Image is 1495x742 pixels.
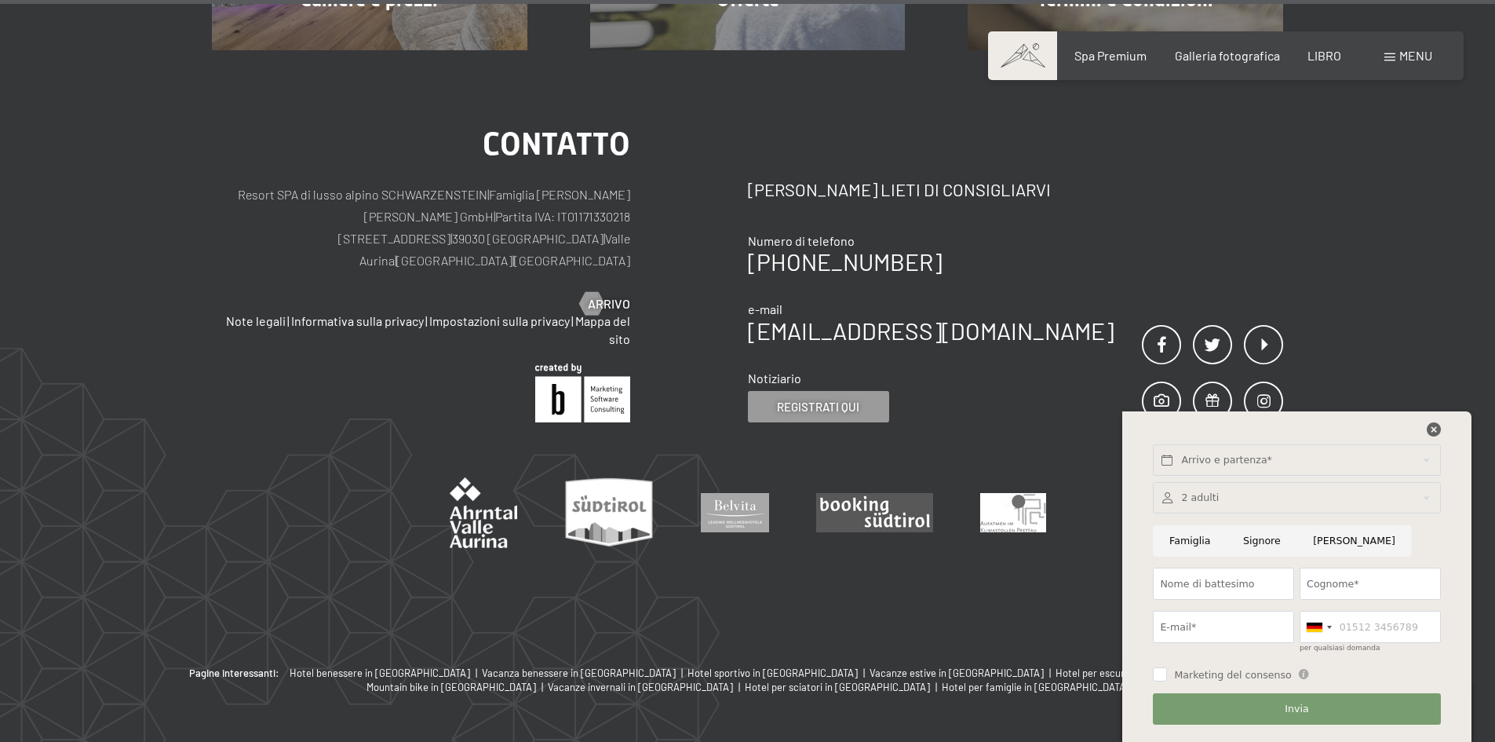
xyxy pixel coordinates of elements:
[748,179,1051,199] font: [PERSON_NAME] lieti di consigliarvi
[1285,703,1308,715] font: Invia
[291,313,424,328] a: Informativa sulla privacy
[777,400,859,414] font: Registrati qui
[483,126,630,163] font: contatto
[1300,644,1380,652] font: per qualsiasi domanda
[396,253,512,268] font: [GEOGRAPHIC_DATA]
[238,187,487,202] font: Resort SPA di lusso alpino SCHWARZENSTEIN
[1049,667,1051,679] font: |
[548,680,745,694] a: Vacanze invernali in [GEOGRAPHIC_DATA] |
[748,316,1114,345] a: [EMAIL_ADDRESS][DOMAIN_NAME]
[681,667,683,679] font: |
[429,313,570,328] a: Impostazioni sulla privacy
[290,667,470,679] font: Hotel benessere in [GEOGRAPHIC_DATA]
[1175,48,1280,63] a: Galleria fotografica
[1300,611,1441,643] input: 01512 3456789
[359,231,630,268] font: Valle Aurina
[1174,669,1291,681] font: Marketing del consenso
[366,681,536,693] font: Mountain bike in [GEOGRAPHIC_DATA]
[512,253,514,268] font: |
[495,209,630,224] font: Partita IVA: IT01171330218
[1074,48,1147,63] a: Spa Premium
[1399,48,1432,63] font: menu
[942,681,1129,693] font: Hotel per famiglie in [GEOGRAPHIC_DATA]
[338,231,450,246] font: [STREET_ADDRESS]
[748,233,855,248] font: Numero di telefono
[364,209,494,224] font: [PERSON_NAME] GmbH
[450,231,452,246] font: |
[1300,612,1336,642] div: Germania (Germania): +49
[487,187,489,202] font: |
[687,667,858,679] font: Hotel sportivo in [GEOGRAPHIC_DATA]
[287,313,290,328] font: |
[366,680,548,694] a: Mountain bike in [GEOGRAPHIC_DATA] |
[588,296,630,311] font: Arrivo
[189,667,279,679] font: Pagine interessanti:
[476,667,477,679] font: |
[1056,667,1295,679] font: Hotel per escursioni in [GEOGRAPHIC_DATA] a 4 stelle
[748,302,782,316] font: e-mail
[494,209,495,224] font: |
[745,680,942,694] a: Hotel per sciatori in [GEOGRAPHIC_DATA] |
[1153,693,1440,726] button: Invia
[1056,666,1307,680] a: Hotel per escursioni in [GEOGRAPHIC_DATA] a 4 stelle |
[425,313,428,328] font: |
[290,666,482,680] a: Hotel benessere in [GEOGRAPHIC_DATA] |
[482,667,676,679] font: Vacanza benessere in [GEOGRAPHIC_DATA]
[748,371,801,386] font: Notiziario
[942,680,1129,694] a: Hotel per famiglie in [GEOGRAPHIC_DATA]
[482,666,687,680] a: Vacanza benessere in [GEOGRAPHIC_DATA] |
[514,253,630,268] font: [GEOGRAPHIC_DATA]
[535,364,630,422] img: Brandnamic GmbH | Soluzioni leader per l'ospitalità
[863,667,865,679] font: |
[580,295,630,313] a: Arrivo
[571,313,574,328] font: |
[548,681,733,693] font: Vacanze invernali in [GEOGRAPHIC_DATA]
[748,247,942,276] a: [PHONE_NUMBER]
[738,681,740,693] font: |
[870,667,1044,679] font: Vacanze estive in [GEOGRAPHIC_DATA]
[489,187,630,202] font: Famiglia [PERSON_NAME]
[1307,48,1341,63] a: LIBRO
[687,666,870,680] a: Hotel sportivo in [GEOGRAPHIC_DATA] |
[935,681,937,693] font: |
[226,313,286,328] a: Note legali
[745,681,930,693] font: Hotel per sciatori in [GEOGRAPHIC_DATA]
[575,313,630,345] a: Mappa del sito
[452,231,603,246] font: 39030 [GEOGRAPHIC_DATA]
[541,681,543,693] font: |
[870,666,1056,680] a: Vacanze estive in [GEOGRAPHIC_DATA] |
[603,231,605,246] font: |
[395,253,396,268] font: |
